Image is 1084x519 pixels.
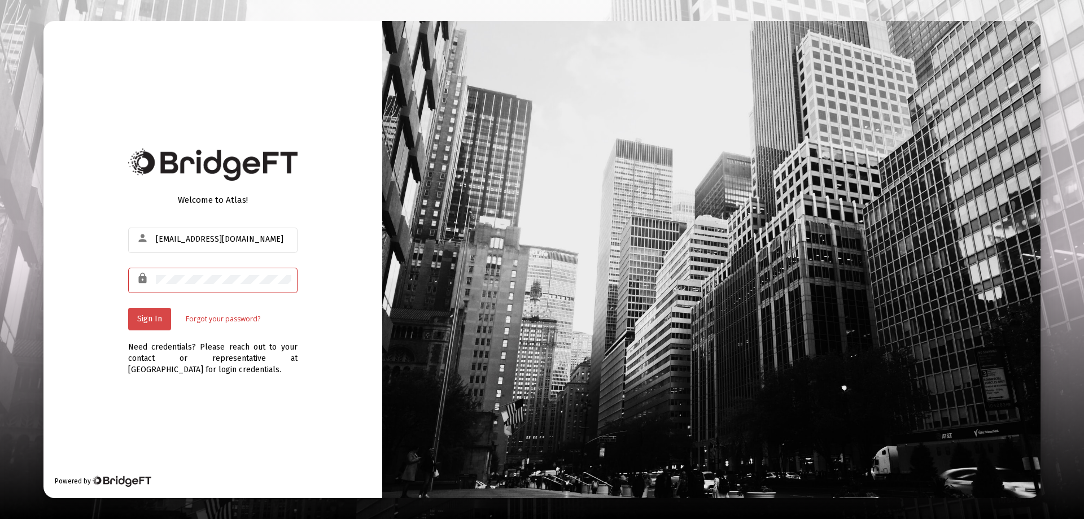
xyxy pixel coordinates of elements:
img: Bridge Financial Technology Logo [92,476,151,487]
div: Need credentials? Please reach out to your contact or representative at [GEOGRAPHIC_DATA] for log... [128,330,298,376]
div: Powered by [55,476,151,487]
div: Welcome to Atlas! [128,194,298,206]
img: Bridge Financial Technology Logo [128,149,298,181]
span: Sign In [137,314,162,324]
mat-icon: lock [137,272,150,285]
mat-icon: person [137,232,150,245]
a: Forgot your password? [186,313,260,325]
input: Email or Username [156,235,291,244]
button: Sign In [128,308,171,330]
